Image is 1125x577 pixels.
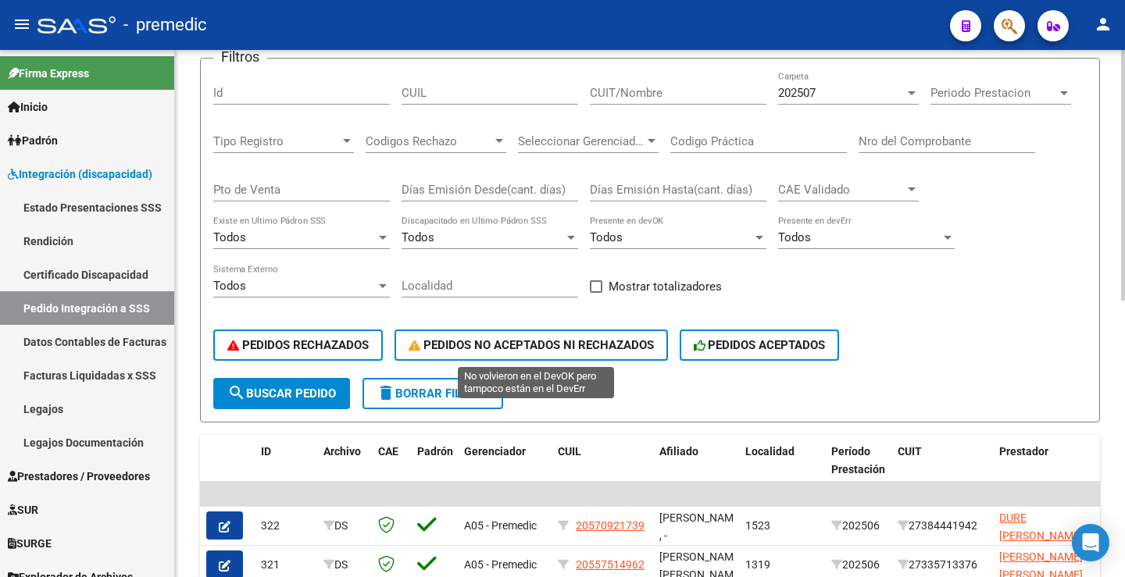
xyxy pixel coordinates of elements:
[12,15,31,34] mat-icon: menu
[464,519,537,532] span: A05 - Premedic
[402,230,434,244] span: Todos
[123,8,207,42] span: - premedic
[576,558,645,571] span: 20557514962
[409,338,654,352] span: PEDIDOS NO ACEPTADOS NI RECHAZADOS
[458,435,552,504] datatable-header-cell: Gerenciador
[831,445,885,475] span: Período Prestación
[213,134,340,148] span: Tipo Registro
[659,445,698,458] span: Afiliado
[999,511,1083,542] span: DURE [PERSON_NAME]
[8,98,48,116] span: Inicio
[898,445,922,458] span: CUIT
[317,435,372,504] datatable-header-cell: Archivo
[323,517,366,535] div: DS
[745,445,795,458] span: Localidad
[261,556,311,574] div: 321
[831,517,885,535] div: 202506
[590,230,623,244] span: Todos
[8,166,152,183] span: Integración (discapacidad)
[8,501,38,518] span: SUR
[680,329,840,361] button: PEDIDOS ACEPTADOS
[898,556,987,574] div: 27335713376
[227,338,369,352] span: PEDIDOS RECHAZADOS
[659,511,743,542] span: [PERSON_NAME] , -
[825,435,891,504] datatable-header-cell: Período Prestación
[377,386,489,401] span: Borrar Filtros
[323,445,361,458] span: Archivo
[411,435,458,504] datatable-header-cell: Padrón
[778,86,816,100] span: 202507
[518,134,645,148] span: Seleccionar Gerenciador
[366,134,492,148] span: Codigos Rechazo
[558,445,581,458] span: CUIL
[261,517,311,535] div: 322
[609,277,722,296] span: Mostrar totalizadores
[993,435,1095,504] datatable-header-cell: Prestador
[417,445,453,458] span: Padrón
[227,386,336,401] span: Buscar Pedido
[745,519,770,532] span: 1523
[694,338,826,352] span: PEDIDOS ACEPTADOS
[261,445,271,458] span: ID
[255,435,317,504] datatable-header-cell: ID
[8,535,52,552] span: SURGE
[778,183,905,197] span: CAE Validado
[778,230,811,244] span: Todos
[378,445,398,458] span: CAE
[213,230,246,244] span: Todos
[213,378,350,409] button: Buscar Pedido
[372,435,411,504] datatable-header-cell: CAE
[464,445,526,458] span: Gerenciador
[739,435,825,504] datatable-header-cell: Localidad
[323,556,366,574] div: DS
[395,329,668,361] button: PEDIDOS NO ACEPTADOS NI RECHAZADOS
[8,132,58,149] span: Padrón
[745,558,770,571] span: 1319
[213,46,267,68] h3: Filtros
[653,435,739,504] datatable-header-cell: Afiliado
[576,519,645,532] span: 20570921739
[213,279,246,293] span: Todos
[891,435,993,504] datatable-header-cell: CUIT
[1072,524,1109,561] div: Open Intercom Messenger
[213,329,383,361] button: PEDIDOS RECHAZADOS
[8,65,89,82] span: Firma Express
[1094,15,1112,34] mat-icon: person
[464,558,537,571] span: A05 - Premedic
[999,445,1048,458] span: Prestador
[552,435,653,504] datatable-header-cell: CUIL
[831,556,885,574] div: 202506
[227,383,246,402] mat-icon: search
[8,468,150,485] span: Prestadores / Proveedores
[377,383,395,402] mat-icon: delete
[362,378,503,409] button: Borrar Filtros
[930,86,1057,100] span: Periodo Prestacion
[898,517,987,535] div: 27384441942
